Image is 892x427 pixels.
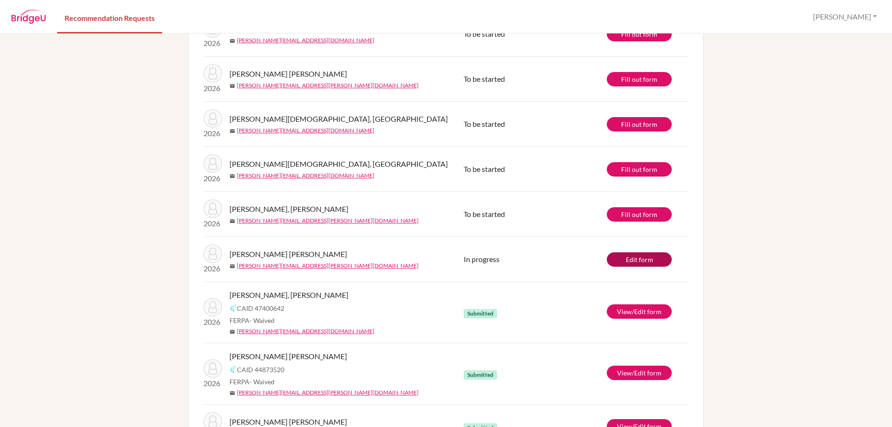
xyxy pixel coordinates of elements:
[203,38,222,49] p: 2026
[203,83,222,94] p: 2026
[464,370,497,380] span: Submitted
[237,303,284,313] span: CAID 47400642
[607,162,672,177] a: Fill out form
[230,218,235,224] span: mail
[237,81,419,90] a: [PERSON_NAME][EMAIL_ADDRESS][PERSON_NAME][DOMAIN_NAME]
[249,316,275,324] span: - Waived
[57,1,162,33] a: Recommendation Requests
[230,83,235,89] span: mail
[237,126,374,135] a: [PERSON_NAME][EMAIL_ADDRESS][DOMAIN_NAME]
[237,327,374,335] a: [PERSON_NAME][EMAIL_ADDRESS][DOMAIN_NAME]
[203,359,222,378] img: Silva Saca, Ernesto
[230,158,448,170] span: [PERSON_NAME][DEMOGRAPHIC_DATA], [GEOGRAPHIC_DATA]
[203,128,222,139] p: 2026
[230,128,235,134] span: mail
[237,365,284,374] span: CAID 44873520
[230,390,235,396] span: mail
[230,315,275,325] span: FERPA
[607,117,672,131] a: Fill out form
[607,27,672,41] a: Fill out form
[230,304,237,312] img: Common App logo
[203,263,222,274] p: 2026
[230,351,347,362] span: [PERSON_NAME] [PERSON_NAME]
[249,378,275,386] span: - Waived
[607,72,672,86] a: Fill out form
[230,173,235,179] span: mail
[230,377,275,387] span: FERPA
[607,304,672,319] a: View/Edit form
[237,262,419,270] a: [PERSON_NAME][EMAIL_ADDRESS][PERSON_NAME][DOMAIN_NAME]
[464,164,505,173] span: To be started
[203,378,222,389] p: 2026
[464,255,499,263] span: In progress
[203,199,222,218] img: González Lozano, Fiorella Alessandra
[464,210,505,218] span: To be started
[203,298,222,316] img: Alvarado Ocampo, Kamila
[203,316,222,328] p: 2026
[230,289,348,301] span: [PERSON_NAME], [PERSON_NAME]
[203,109,222,128] img: Yepez Cristiani, Sofia
[203,218,222,229] p: 2026
[607,366,672,380] a: View/Edit form
[203,64,222,83] img: Ruiz de Castilla Párraga, Carlos Enrique
[230,68,347,79] span: [PERSON_NAME] [PERSON_NAME]
[230,263,235,269] span: mail
[464,309,497,318] span: Submitted
[230,113,448,125] span: [PERSON_NAME][DEMOGRAPHIC_DATA], [GEOGRAPHIC_DATA]
[237,217,419,225] a: [PERSON_NAME][EMAIL_ADDRESS][PERSON_NAME][DOMAIN_NAME]
[607,252,672,267] a: Edit form
[237,171,374,180] a: [PERSON_NAME][EMAIL_ADDRESS][DOMAIN_NAME]
[230,38,235,44] span: mail
[230,366,237,373] img: Common App logo
[809,8,881,26] button: [PERSON_NAME]
[464,119,505,128] span: To be started
[230,249,347,260] span: [PERSON_NAME] [PERSON_NAME]
[203,154,222,173] img: Yepez Cristiani, Sofia
[607,207,672,222] a: Fill out form
[230,204,348,215] span: [PERSON_NAME], [PERSON_NAME]
[11,10,46,24] img: BridgeU logo
[203,244,222,263] img: Silva Sauerbrey, Mario
[464,74,505,83] span: To be started
[237,36,374,45] a: [PERSON_NAME][EMAIL_ADDRESS][DOMAIN_NAME]
[237,388,419,397] a: [PERSON_NAME][EMAIL_ADDRESS][PERSON_NAME][DOMAIN_NAME]
[230,329,235,335] span: mail
[203,173,222,184] p: 2026
[464,29,505,38] span: To be started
